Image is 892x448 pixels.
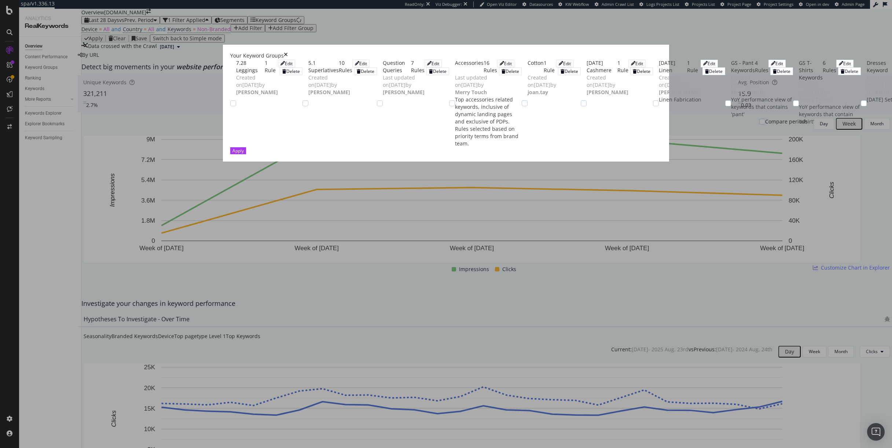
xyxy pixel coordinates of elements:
div: Delete [506,68,519,74]
div: 4 Rules [755,59,768,74]
div: Edit [432,60,439,67]
span: Last updated on [DATE] by [383,74,425,96]
div: times [284,52,288,59]
div: YoY performance view of keywords that contains 'pant' [731,96,793,118]
button: Delete [558,67,581,75]
div: Accessories [455,59,484,74]
div: Open Intercom Messenger [867,423,885,441]
div: Delete [845,68,858,74]
div: GS T-Shirts Keywords [799,59,823,81]
span: Last updated on [DATE] by [455,74,487,96]
div: 6 Rules [823,59,836,81]
button: Edit [556,60,573,67]
span: Created on [DATE] by [528,74,556,96]
div: 7 Rules [411,59,425,74]
div: [DATE] Linen [659,59,687,74]
b: Merry Touch [455,89,487,96]
div: 1 Rule [544,59,556,74]
div: Delete [433,68,447,74]
div: 1 Rule [687,59,701,74]
button: Delete [702,67,725,75]
div: Edit [708,60,715,67]
button: Delete [280,67,302,75]
b: Merry Touch [799,96,831,103]
div: Delete [709,68,723,74]
div: Delete [777,68,790,74]
b: Merry Touch [731,89,763,96]
span: Created on [DATE] by [236,74,278,96]
div: 1 Rule [617,59,628,74]
div: Delete [286,68,300,74]
div: modal [223,45,669,162]
div: Delete [361,68,374,74]
span: Created on [DATE] by [587,74,628,96]
button: Delete [499,67,522,75]
div: Your Keyword Groups [230,52,284,59]
button: Edit [425,60,442,67]
div: 10 Rules [339,59,352,74]
div: 1 Rule [265,59,278,74]
button: Edit [352,60,370,67]
span: Created on [DATE] by [659,74,701,96]
button: Edit [768,60,786,67]
div: [DATE] Cashmere [587,59,617,74]
div: Edit [359,60,367,67]
button: Delete [630,67,653,75]
button: Edit [701,60,718,67]
button: Edit [836,60,854,67]
div: Question Queries [383,59,411,74]
b: [PERSON_NAME] [236,89,278,96]
div: Delete [565,68,578,74]
div: Top accessories related keywords, inclusive of dynamic landing pages and exclusive of PDPs. Rules... [455,96,522,147]
b: joan.tay [528,89,548,96]
b: [PERSON_NAME] [308,89,350,96]
div: Linen Fabrication [659,96,725,103]
b: [PERSON_NAME] [383,89,425,96]
button: Delete [770,67,793,75]
button: Delete [426,67,449,75]
button: Delete [838,67,861,75]
div: 5.1 Superlatives [308,59,339,74]
div: 7.28 Leggings [236,59,265,74]
div: Edit [563,60,571,67]
button: Edit [628,60,646,67]
button: Delete [354,67,377,75]
div: YoY performance view of keywords that contain 'tshirt' [799,103,861,125]
button: Edit [278,60,295,67]
b: [PERSON_NAME] [587,89,628,96]
div: Apply [232,148,244,154]
div: 16 Rules [484,59,497,74]
div: Edit [504,60,512,67]
b: [PERSON_NAME] [659,89,701,96]
button: Apply [230,147,246,154]
span: Created on [DATE] by [799,81,831,103]
div: Edit [775,60,783,67]
div: Edit [843,60,851,67]
span: Created on [DATE] by [731,74,763,96]
span: Created on [DATE] by [308,74,350,96]
div: GS - Pant Keywords [731,59,755,74]
div: Edit [285,60,293,67]
div: Edit [635,60,643,67]
button: Edit [497,60,514,67]
div: Delete [637,68,650,74]
div: Cotton [528,59,544,74]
